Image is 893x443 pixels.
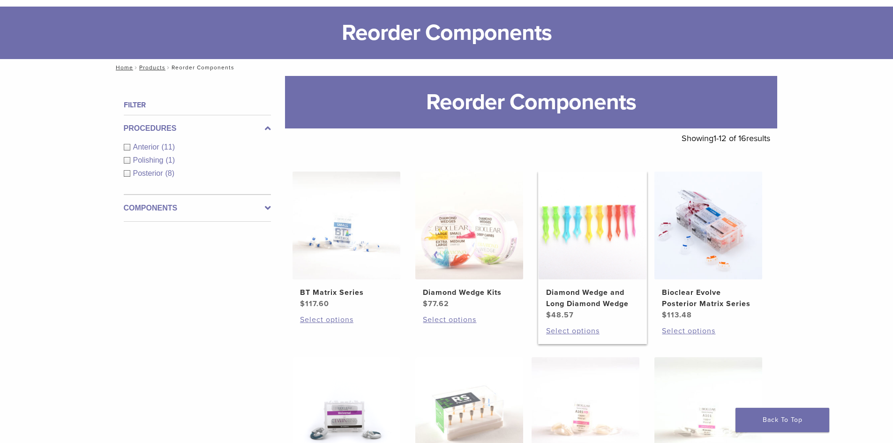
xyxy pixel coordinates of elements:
[713,133,746,143] span: 1-12 of 16
[133,143,162,151] span: Anterior
[133,65,139,70] span: /
[546,310,574,320] bdi: 48.57
[654,172,763,321] a: Bioclear Evolve Posterior Matrix SeriesBioclear Evolve Posterior Matrix Series $113.48
[165,169,175,177] span: (8)
[662,325,755,337] a: Select options for “Bioclear Evolve Posterior Matrix Series”
[423,287,516,298] h2: Diamond Wedge Kits
[300,314,393,325] a: Select options for “BT Matrix Series”
[662,287,755,309] h2: Bioclear Evolve Posterior Matrix Series
[682,128,770,148] p: Showing results
[292,172,401,309] a: BT Matrix SeriesBT Matrix Series $117.60
[109,59,784,76] nav: Reorder Components
[654,172,762,279] img: Bioclear Evolve Posterior Matrix Series
[415,172,523,279] img: Diamond Wedge Kits
[165,156,175,164] span: (1)
[538,172,647,321] a: Diamond Wedge and Long Diamond WedgeDiamond Wedge and Long Diamond Wedge $48.57
[300,299,329,308] bdi: 117.60
[546,325,639,337] a: Select options for “Diamond Wedge and Long Diamond Wedge”
[162,143,175,151] span: (11)
[139,64,165,71] a: Products
[124,123,271,134] label: Procedures
[415,172,524,309] a: Diamond Wedge KitsDiamond Wedge Kits $77.62
[165,65,172,70] span: /
[300,287,393,298] h2: BT Matrix Series
[124,203,271,214] label: Components
[133,156,166,164] span: Polishing
[133,169,165,177] span: Posterior
[113,64,133,71] a: Home
[546,310,551,320] span: $
[293,172,400,279] img: BT Matrix Series
[423,299,428,308] span: $
[300,299,305,308] span: $
[423,314,516,325] a: Select options for “Diamond Wedge Kits”
[662,310,692,320] bdi: 113.48
[423,299,449,308] bdi: 77.62
[285,76,777,128] h1: Reorder Components
[662,310,667,320] span: $
[546,287,639,309] h2: Diamond Wedge and Long Diamond Wedge
[539,172,646,279] img: Diamond Wedge and Long Diamond Wedge
[735,408,829,432] a: Back To Top
[124,99,271,111] h4: Filter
